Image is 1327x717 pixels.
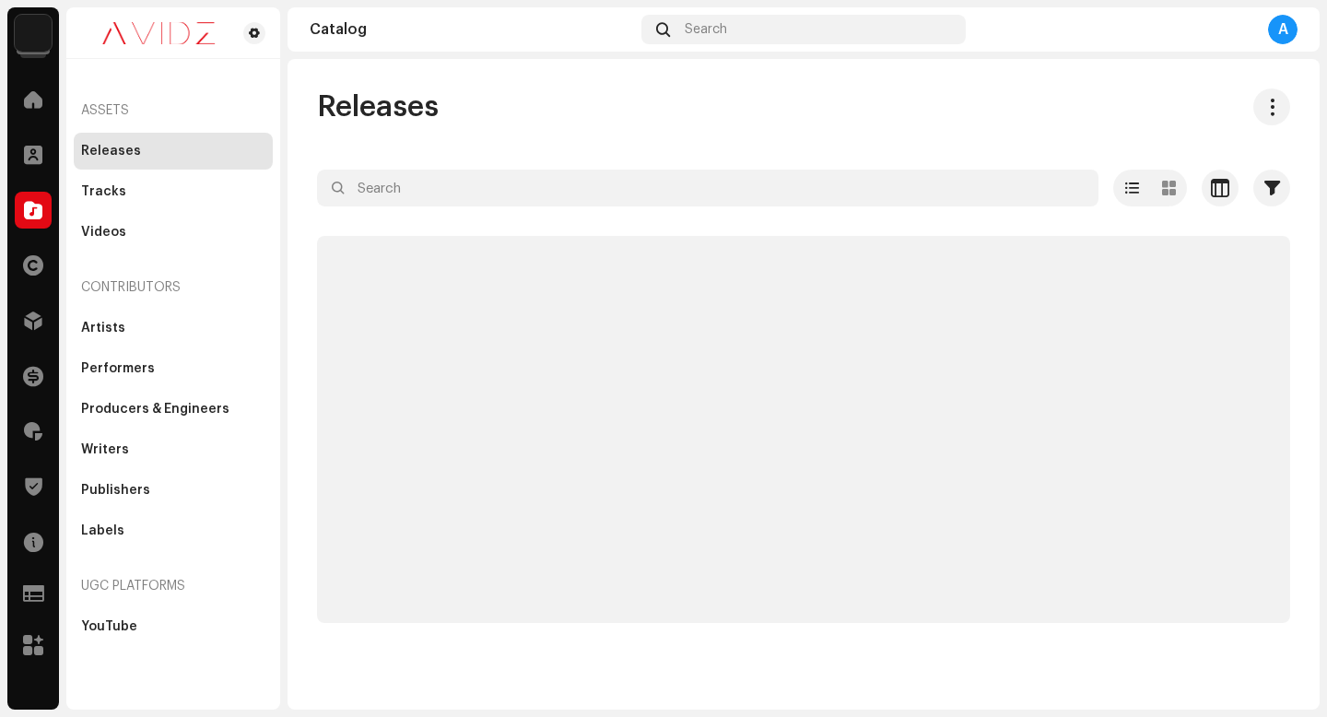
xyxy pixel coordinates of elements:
[81,442,129,457] div: Writers
[74,512,273,549] re-m-nav-item: Labels
[317,88,439,125] span: Releases
[685,22,727,37] span: Search
[74,564,273,608] re-a-nav-header: UGC Platforms
[81,483,150,498] div: Publishers
[81,321,125,335] div: Artists
[74,472,273,509] re-m-nav-item: Publishers
[74,88,273,133] re-a-nav-header: Assets
[81,619,137,634] div: YouTube
[81,523,124,538] div: Labels
[81,361,155,376] div: Performers
[81,225,126,240] div: Videos
[74,265,273,310] re-a-nav-header: Contributors
[310,22,634,37] div: Catalog
[81,184,126,199] div: Tracks
[317,170,1098,206] input: Search
[74,350,273,387] re-m-nav-item: Performers
[74,133,273,170] re-m-nav-item: Releases
[74,391,273,428] re-m-nav-item: Producers & Engineers
[81,144,141,159] div: Releases
[74,173,273,210] re-m-nav-item: Tracks
[81,22,236,44] img: 0c631eef-60b6-411a-a233-6856366a70de
[74,310,273,347] re-m-nav-item: Artists
[81,402,229,417] div: Producers & Engineers
[1268,15,1298,44] div: A
[74,608,273,645] re-m-nav-item: YouTube
[74,214,273,251] re-m-nav-item: Videos
[15,15,52,52] img: 10d72f0b-d06a-424f-aeaa-9c9f537e57b6
[74,431,273,468] re-m-nav-item: Writers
